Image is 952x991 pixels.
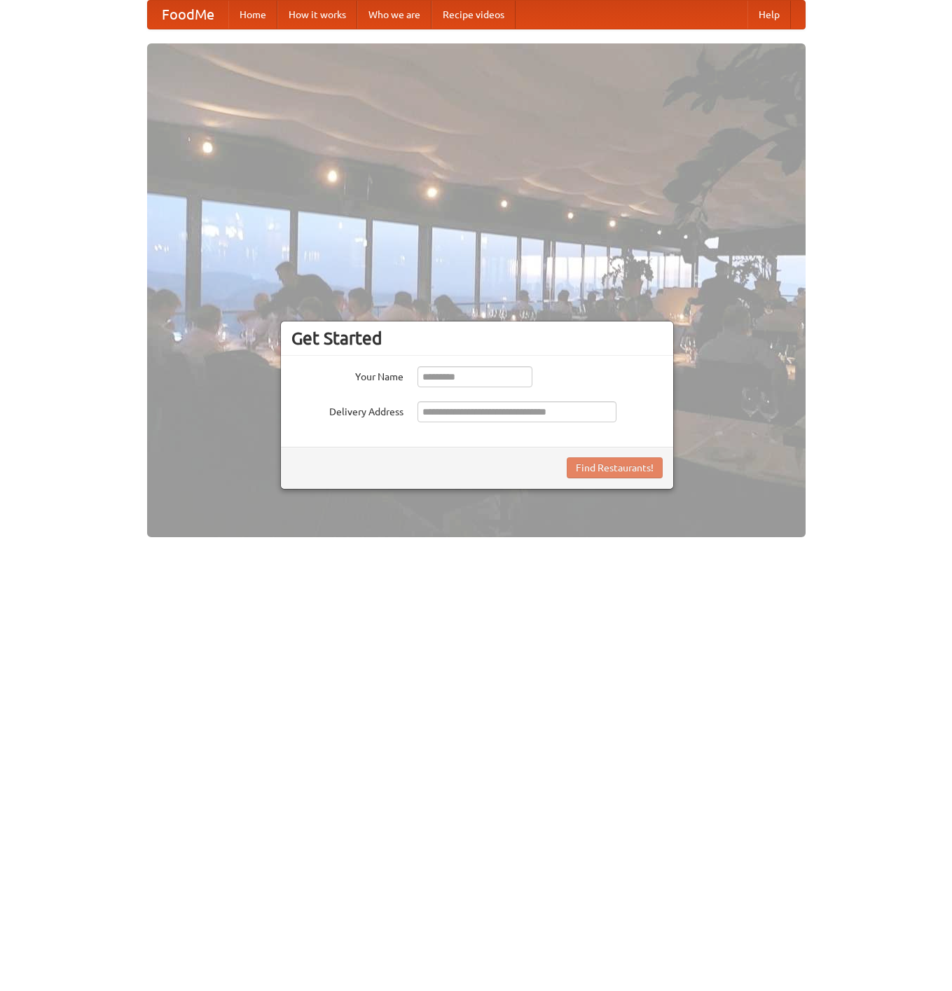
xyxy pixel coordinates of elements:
[148,1,228,29] a: FoodMe
[228,1,277,29] a: Home
[747,1,791,29] a: Help
[277,1,357,29] a: How it works
[432,1,516,29] a: Recipe videos
[357,1,432,29] a: Who we are
[567,457,663,478] button: Find Restaurants!
[291,328,663,349] h3: Get Started
[291,366,403,384] label: Your Name
[291,401,403,419] label: Delivery Address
